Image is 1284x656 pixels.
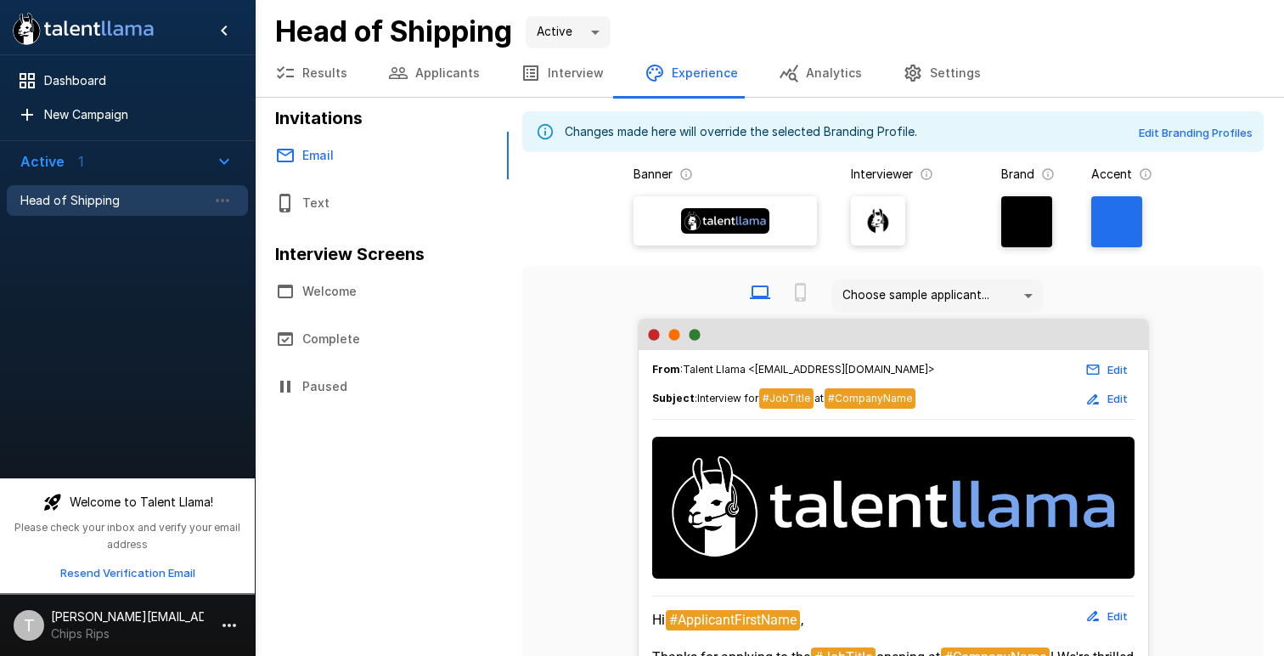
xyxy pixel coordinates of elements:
b: From [652,363,680,376]
p: Accent [1091,166,1132,183]
svg: The primary color for buttons in branded interviews and emails. It should be a color that complem... [1139,167,1152,181]
b: Head of Shipping [275,14,512,48]
span: #ApplicantFirstName [666,610,800,631]
button: Settings [882,49,1001,97]
b: Subject [652,392,695,404]
button: Welcome [255,268,509,315]
button: Text [255,179,509,227]
p: Banner [634,166,673,183]
button: Edit [1080,386,1135,412]
div: Choose sample applicant... [831,280,1044,312]
span: #CompanyName [825,388,915,409]
span: Hi [652,612,665,628]
span: : [652,388,916,410]
span: at [814,392,824,404]
svg: The background color for branded interviews and emails. It should be a color that complements you... [1041,167,1055,181]
button: Edit [1080,603,1135,630]
span: , [801,612,803,628]
svg: The image that will show next to questions in your candidate interviews. It must be square and at... [920,167,933,181]
img: llama_clean.png [865,208,891,234]
span: : Talent Llama <[EMAIL_ADDRESS][DOMAIN_NAME]> [652,361,935,378]
button: Interview [500,49,624,97]
button: Edit Branding Profiles [1135,120,1257,146]
button: Email [255,132,509,179]
button: Paused [255,363,509,410]
span: #JobTitle [759,388,814,409]
img: Banner Logo [681,208,770,234]
label: Banner Logo [634,196,817,246]
button: Edit [1080,357,1135,383]
div: Active [526,16,611,48]
p: Interviewer [851,166,913,183]
button: Results [255,49,368,97]
div: Changes made here will override the selected Branding Profile. [565,116,917,147]
button: Analytics [758,49,882,97]
button: Complete [255,315,509,363]
img: Talent Llama [652,437,1135,575]
button: Experience [624,49,758,97]
button: Applicants [368,49,500,97]
span: Interview for [697,392,758,404]
svg: The banner version of your logo. Using your logo will enable customization of brand and accent co... [679,167,693,181]
p: Brand [1001,166,1034,183]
